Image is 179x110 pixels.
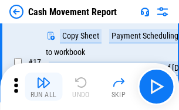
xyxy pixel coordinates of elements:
[9,5,23,19] img: Back
[28,6,117,18] div: Cash Movement Report
[60,29,102,43] div: Copy Sheet
[147,77,166,96] img: Main button
[25,73,62,101] button: Run All
[112,75,126,90] img: Skip
[28,57,41,67] span: # 17
[100,73,137,101] button: Skip
[112,91,126,98] div: Skip
[46,48,85,57] div: to workbook
[140,7,150,16] img: Support
[156,5,170,19] img: Settings menu
[31,91,57,98] div: Run All
[36,75,50,90] img: Run All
